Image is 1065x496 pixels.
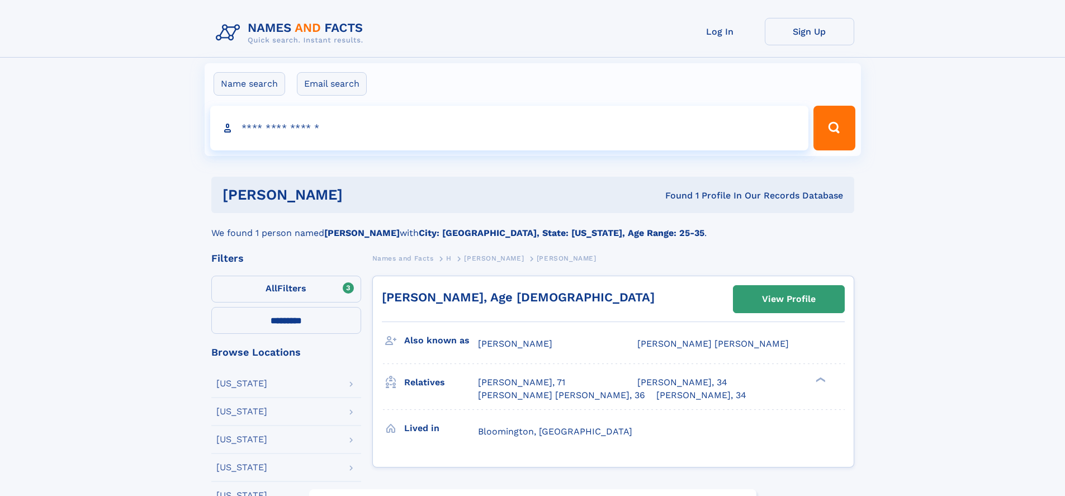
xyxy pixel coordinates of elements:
div: ❯ [813,376,826,384]
a: Log In [675,18,765,45]
div: [US_STATE] [216,379,267,388]
a: H [446,251,452,265]
h3: Lived in [404,419,478,438]
input: search input [210,106,809,150]
h3: Also known as [404,331,478,350]
a: [PERSON_NAME], 71 [478,376,565,389]
div: Filters [211,253,361,263]
a: [PERSON_NAME], 34 [656,389,746,401]
label: Name search [214,72,285,96]
span: All [266,283,277,294]
div: We found 1 person named with . [211,213,854,240]
a: [PERSON_NAME], 34 [637,376,727,389]
span: Bloomington, [GEOGRAPHIC_DATA] [478,426,632,437]
span: [PERSON_NAME] [478,338,552,349]
span: [PERSON_NAME] [464,254,524,262]
a: [PERSON_NAME] [PERSON_NAME], 36 [478,389,645,401]
a: Names and Facts [372,251,434,265]
img: Logo Names and Facts [211,18,372,48]
b: [PERSON_NAME] [324,228,400,238]
button: Search Button [813,106,855,150]
a: [PERSON_NAME] [464,251,524,265]
div: Found 1 Profile In Our Records Database [504,190,843,202]
b: City: [GEOGRAPHIC_DATA], State: [US_STATE], Age Range: 25-35 [419,228,704,238]
div: Browse Locations [211,347,361,357]
label: Filters [211,276,361,303]
span: [PERSON_NAME] [537,254,597,262]
label: Email search [297,72,367,96]
h1: [PERSON_NAME] [223,188,504,202]
div: View Profile [762,286,816,312]
a: View Profile [733,286,844,313]
div: [US_STATE] [216,435,267,444]
h3: Relatives [404,373,478,392]
span: H [446,254,452,262]
div: [US_STATE] [216,463,267,472]
a: [PERSON_NAME], Age [DEMOGRAPHIC_DATA] [382,290,655,304]
span: [PERSON_NAME] [PERSON_NAME] [637,338,789,349]
div: [US_STATE] [216,407,267,416]
a: Sign Up [765,18,854,45]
